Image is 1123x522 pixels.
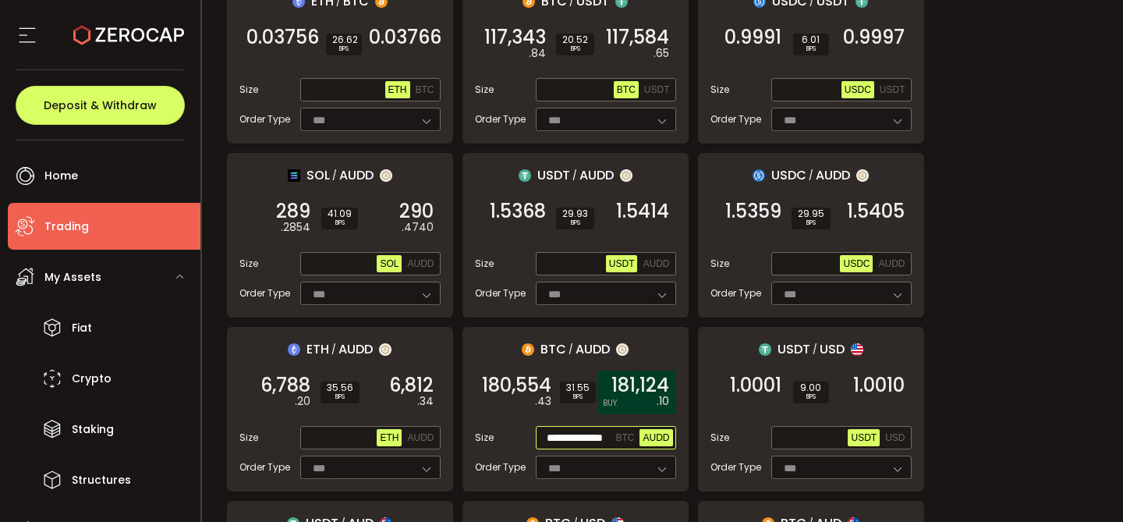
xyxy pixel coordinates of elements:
img: btc_portfolio.svg [522,343,534,356]
span: BTC [617,84,636,95]
span: 6.01 [799,35,823,44]
span: AUDD [576,339,610,359]
img: zuPXiwguUFiBOIQyqLOiXsnnNitlx7q4LCwEbLHADjIpTka+Lip0HH8D0VTrd02z+wEAAAAASUVORK5CYII= [856,169,869,182]
span: 29.95 [798,209,824,218]
span: 0.9997 [843,30,905,45]
em: .43 [535,393,551,410]
em: .34 [417,393,434,410]
img: usd_portfolio.svg [851,343,863,356]
span: AUDD [643,432,669,443]
span: AUDD [579,165,614,185]
span: ETH [388,84,407,95]
iframe: Chat Widget [1045,447,1123,522]
button: AUDD [639,255,672,272]
span: BTC [615,432,634,443]
span: Size [475,257,494,271]
span: Order Type [710,460,761,474]
span: Order Type [475,460,526,474]
i: BPS [332,44,356,54]
button: USDT [848,429,880,446]
i: BUY [603,397,617,410]
span: 1.5414 [616,204,669,219]
span: AUDD [339,165,374,185]
span: 20.52 [562,35,588,44]
em: .10 [657,393,669,410]
i: BPS [798,218,824,228]
span: 1.0001 [730,378,781,393]
span: Crypto [72,368,112,390]
span: Structures [72,469,131,492]
em: / [813,343,817,357]
span: Size [239,257,258,271]
span: Order Type [239,112,290,126]
span: 6,788 [260,378,310,393]
span: Order Type [239,286,290,300]
button: USD [882,429,908,446]
span: 180,554 [482,378,551,393]
i: BPS [328,218,352,228]
span: AUDD [338,339,373,359]
button: SOL [377,255,402,272]
span: Size [710,257,729,271]
span: AUDD [643,258,669,269]
em: .65 [654,45,669,62]
i: BPS [562,44,588,54]
img: zuPXiwguUFiBOIQyqLOiXsnnNitlx7q4LCwEbLHADjIpTka+Lip0HH8D0VTrd02z+wEAAAAASUVORK5CYII= [380,169,392,182]
span: ETH [306,339,329,359]
button: USDC [841,81,874,98]
span: USDC [771,165,806,185]
i: BPS [566,392,590,402]
span: USDT [778,339,810,359]
button: ETH [385,81,410,98]
i: BPS [799,44,823,54]
i: BPS [327,392,353,402]
span: USDC [843,258,870,269]
span: Size [475,83,494,97]
button: AUDD [875,255,908,272]
span: Size [710,431,729,445]
span: AUDD [878,258,905,269]
img: usdc_portfolio.svg [753,169,765,182]
span: Deposit & Withdraw [44,100,157,111]
span: Home [44,165,78,187]
span: USD [820,339,845,359]
button: USDT [877,81,909,98]
span: SOL [306,165,330,185]
span: 1.0010 [853,378,905,393]
img: zuPXiwguUFiBOIQyqLOiXsnnNitlx7q4LCwEbLHADjIpTka+Lip0HH8D0VTrd02z+wEAAAAASUVORK5CYII= [616,343,629,356]
img: usdt_portfolio.svg [519,169,531,182]
span: 290 [399,204,434,219]
span: USDT [609,258,635,269]
span: 41.09 [328,209,352,218]
span: Fiat [72,317,92,339]
span: USDT [537,165,570,185]
span: BTC [540,339,566,359]
em: .84 [529,45,546,62]
em: / [809,169,813,183]
img: usdt_portfolio.svg [759,343,771,356]
em: .20 [295,393,310,410]
i: BPS [562,218,588,228]
span: 29.93 [562,209,588,218]
span: 0.03766 [369,30,441,45]
span: 1.5405 [847,204,905,219]
img: zuPXiwguUFiBOIQyqLOiXsnnNitlx7q4LCwEbLHADjIpTka+Lip0HH8D0VTrd02z+wEAAAAASUVORK5CYII= [620,169,632,182]
span: 6,812 [389,378,434,393]
span: 35.56 [327,383,353,392]
em: / [572,169,577,183]
button: USDT [641,81,673,98]
span: USDT [851,432,877,443]
em: .4740 [402,219,434,236]
span: 1.5368 [490,204,546,219]
span: Order Type [710,286,761,300]
span: Size [239,83,258,97]
span: BTC [416,84,434,95]
span: My Assets [44,266,101,289]
span: Order Type [475,286,526,300]
span: Order Type [710,112,761,126]
button: AUDD [404,429,437,446]
span: Size [239,431,258,445]
span: AUDD [816,165,850,185]
span: 117,584 [606,30,669,45]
